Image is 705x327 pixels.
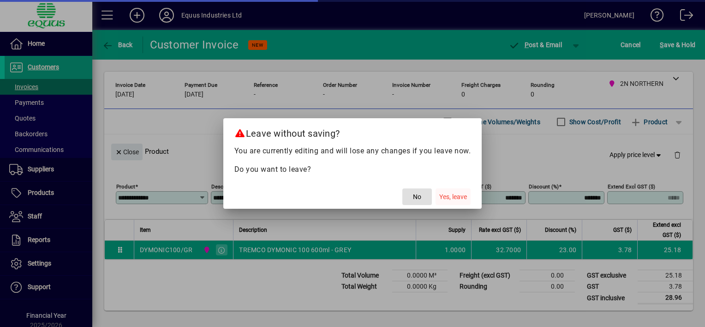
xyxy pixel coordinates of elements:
[223,118,482,145] h2: Leave without saving?
[402,188,432,205] button: No
[436,188,471,205] button: Yes, leave
[413,192,421,202] span: No
[439,192,467,202] span: Yes, leave
[234,164,471,175] p: Do you want to leave?
[234,145,471,157] p: You are currently editing and will lose any changes if you leave now.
